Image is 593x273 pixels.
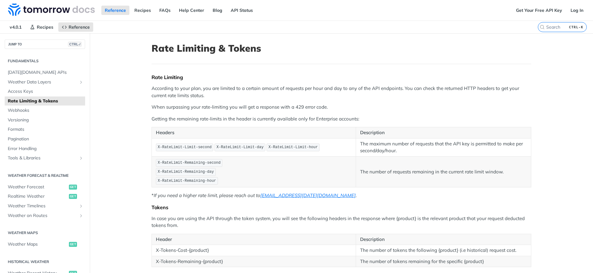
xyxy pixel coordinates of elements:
a: Help Center [176,6,208,15]
span: Recipes [37,24,53,30]
a: Weather TimelinesShow subpages for Weather Timelines [5,201,85,211]
span: Webhooks [8,107,84,114]
span: Weather on Routes [8,213,77,219]
a: Reference [58,22,93,32]
a: Recipes [27,22,57,32]
span: Weather Data Layers [8,79,77,85]
button: Show subpages for Weather on Routes [79,213,84,218]
a: Weather Mapsget [5,240,85,249]
p: According to your plan, you are limited to a certain amount of requests per hour and day to any o... [152,85,531,99]
a: Reference [101,6,129,15]
span: X-RateLimit-Limit-second [158,145,212,149]
td: The number of tokens the following {product} (i.e historical) request cost. [356,245,531,256]
a: Weather Forecastget [5,182,85,192]
td: X-Tokens-Cost-{product} [152,245,356,256]
span: Weather Maps [8,241,67,247]
span: v4.0.1 [6,22,25,32]
a: Weather Data LayersShow subpages for Weather Data Layers [5,78,85,87]
a: Versioning [5,115,85,125]
a: Error Handling [5,144,85,153]
button: Show subpages for Tools & Libraries [79,156,84,161]
h2: Historical Weather [5,259,85,265]
td: The number of tokens remaining for the specific {product} [356,256,531,267]
a: [EMAIL_ADDRESS][DATE][DOMAIN_NAME] [260,192,356,198]
button: JUMP TOCTRL-/ [5,40,85,49]
span: Tools & Libraries [8,155,77,161]
th: Description [356,234,531,245]
th: Header [152,234,356,245]
span: X-RateLimit-Remaining-hour [158,179,216,183]
span: get [69,242,77,247]
a: Tools & LibrariesShow subpages for Tools & Libraries [5,153,85,163]
span: Rate Limiting & Tokens [8,98,84,104]
div: Rate Limiting [152,74,531,80]
a: [DATE][DOMAIN_NAME] APIs [5,68,85,77]
h1: Rate Limiting & Tokens [152,43,531,54]
img: Tomorrow.io Weather API Docs [8,3,95,16]
span: Access Keys [8,88,84,95]
a: Rate Limiting & Tokens [5,96,85,106]
span: Formats [8,126,84,133]
span: get [69,185,77,190]
p: The number of requests remaining in the current rate limit window. [360,168,527,176]
span: Weather Forecast [8,184,67,190]
span: Realtime Weather [8,193,67,200]
a: Access Keys [5,87,85,96]
p: Getting the remaining rate-limits in the header is currently available only for Enterprise accounts: [152,115,531,123]
a: API Status [227,6,256,15]
div: Tokens [152,204,531,210]
span: Reference [69,24,90,30]
a: Recipes [131,6,154,15]
p: When surpassing your rate-limiting you will get a response with a 429 error code. [152,104,531,111]
svg: Search [540,25,545,30]
p: In case you are using the API through the token system, you will see the following headers in the... [152,215,531,229]
button: Show subpages for Weather Data Layers [79,80,84,85]
a: Log In [567,6,587,15]
span: X-RateLimit-Remaining-day [158,170,214,174]
p: Headers [156,129,352,136]
span: X-RateLimit-Limit-hour [268,145,318,149]
span: Error Handling [8,146,84,152]
a: Get Your Free API Key [513,6,566,15]
a: Webhooks [5,106,85,115]
span: Versioning [8,117,84,123]
a: Weather on RoutesShow subpages for Weather on Routes [5,211,85,220]
span: Pagination [8,136,84,142]
em: If you need a higher rate limit, please reach out to . [154,192,357,198]
a: Formats [5,125,85,134]
a: FAQs [156,6,174,15]
span: [DATE][DOMAIN_NAME] APIs [8,69,84,76]
h2: Fundamentals [5,58,85,64]
span: get [69,194,77,199]
p: The maximum number of requests that the API key is permitted to make per second/day/hour. [360,140,527,154]
span: X-RateLimit-Remaining-second [158,161,221,165]
span: X-RateLimit-Limit-day [216,145,263,149]
kbd: CTRL-K [567,24,585,30]
span: CTRL-/ [68,42,82,47]
span: Weather Timelines [8,203,77,209]
td: X-Tokens-Remaining-{product} [152,256,356,267]
p: Description [360,129,527,136]
h2: Weather Maps [5,230,85,236]
button: Show subpages for Weather Timelines [79,204,84,209]
a: Realtime Weatherget [5,192,85,201]
h2: Weather Forecast & realtime [5,173,85,178]
a: Blog [209,6,226,15]
a: Pagination [5,134,85,144]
